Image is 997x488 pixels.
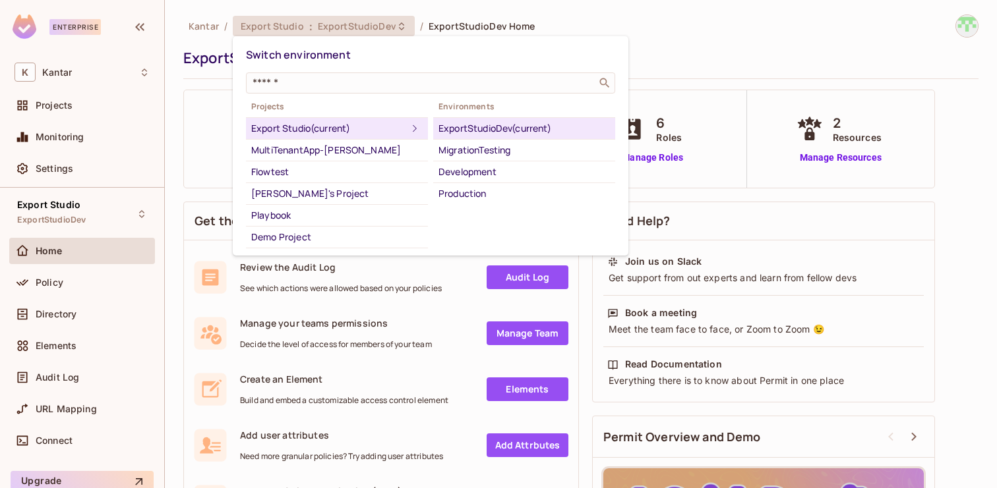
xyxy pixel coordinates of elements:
div: Flowtest [251,164,423,180]
div: Playbook [251,207,423,223]
div: MultiTenantApp-[PERSON_NAME] [251,142,423,158]
span: Switch environment [246,47,351,62]
div: Export Studio (current) [251,121,407,136]
div: Production [438,186,610,202]
div: MigrationTesting [438,142,610,158]
div: ExportStudioDev (current) [438,121,610,136]
span: Projects [246,101,428,112]
div: Demo Project [251,229,423,245]
span: Environments [433,101,615,112]
div: [PERSON_NAME]'s Project [251,186,423,202]
div: Development [438,164,610,180]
